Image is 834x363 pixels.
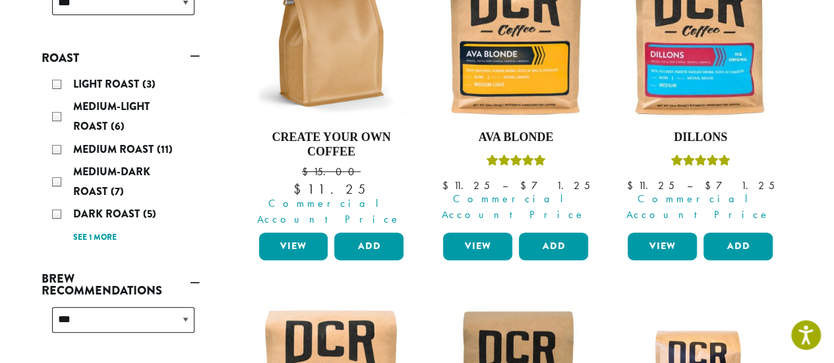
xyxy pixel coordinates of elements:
span: (5) [143,206,156,221]
span: (11) [157,142,173,157]
button: Add [703,233,773,260]
span: Medium-Light Roast [73,99,150,134]
button: Add [334,233,403,260]
div: Roast [42,69,200,252]
bdi: 11.25 [442,179,489,192]
div: Rated 5.00 out of 5 [486,153,545,173]
span: $ [293,181,307,198]
span: $ [704,179,715,192]
a: View [443,233,512,260]
span: Dark Roast [73,206,143,221]
bdi: 71.25 [704,179,774,192]
div: Rated 5.00 out of 5 [670,153,730,173]
span: $ [442,179,453,192]
span: (3) [142,76,156,92]
bdi: 15.00 [302,165,361,179]
span: Commercial Account Price [251,196,407,227]
span: (6) [111,119,125,134]
div: Brew Recommendations [42,302,200,349]
h4: Create Your Own Coffee [256,130,407,159]
h4: Dillons [624,130,776,145]
a: Roast [42,47,200,69]
span: (7) [111,184,124,199]
a: View [259,233,328,260]
a: See 1 more [73,231,117,244]
span: Medium-Dark Roast [73,164,150,199]
span: $ [626,179,638,192]
span: Commercial Account Price [619,191,776,223]
span: Commercial Account Price [434,191,591,223]
span: $ [520,179,531,192]
a: View [628,233,697,260]
span: Medium Roast [73,142,157,157]
bdi: 71.25 [520,179,589,192]
span: Light Roast [73,76,142,92]
h4: Ava Blonde [440,130,591,145]
button: Add [519,233,588,260]
bdi: 11.25 [293,181,369,198]
span: – [686,179,692,192]
a: Brew Recommendations [42,267,200,302]
bdi: 11.25 [626,179,674,192]
span: – [502,179,507,192]
span: $ [302,165,313,179]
